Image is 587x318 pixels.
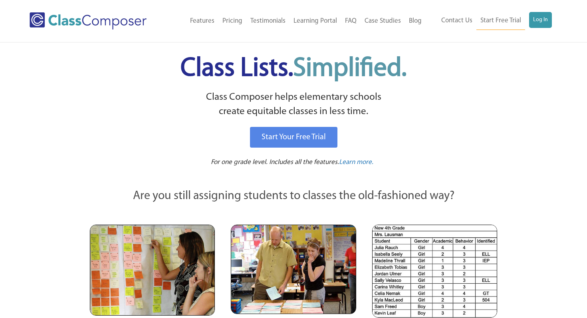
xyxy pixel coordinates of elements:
[231,225,356,314] img: Blue and Pink Paper Cards
[405,12,426,30] a: Blog
[167,12,426,30] nav: Header Menu
[293,56,407,82] span: Simplified.
[529,12,552,28] a: Log In
[90,225,215,316] img: Teachers Looking at Sticky Notes
[339,158,373,168] a: Learn more.
[186,12,218,30] a: Features
[290,12,341,30] a: Learning Portal
[180,56,407,82] span: Class Lists.
[437,12,476,30] a: Contact Us
[250,127,337,148] a: Start Your Free Trial
[218,12,246,30] a: Pricing
[90,188,497,205] p: Are you still assigning students to classes the old-fashioned way?
[89,90,498,119] p: Class Composer helps elementary schools create equitable classes in less time.
[361,12,405,30] a: Case Studies
[246,12,290,30] a: Testimonials
[476,12,525,30] a: Start Free Trial
[30,12,147,30] img: Class Composer
[211,159,339,166] span: For one grade level. Includes all the features.
[262,133,326,141] span: Start Your Free Trial
[372,225,497,318] img: Spreadsheets
[341,12,361,30] a: FAQ
[339,159,373,166] span: Learn more.
[426,12,552,30] nav: Header Menu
